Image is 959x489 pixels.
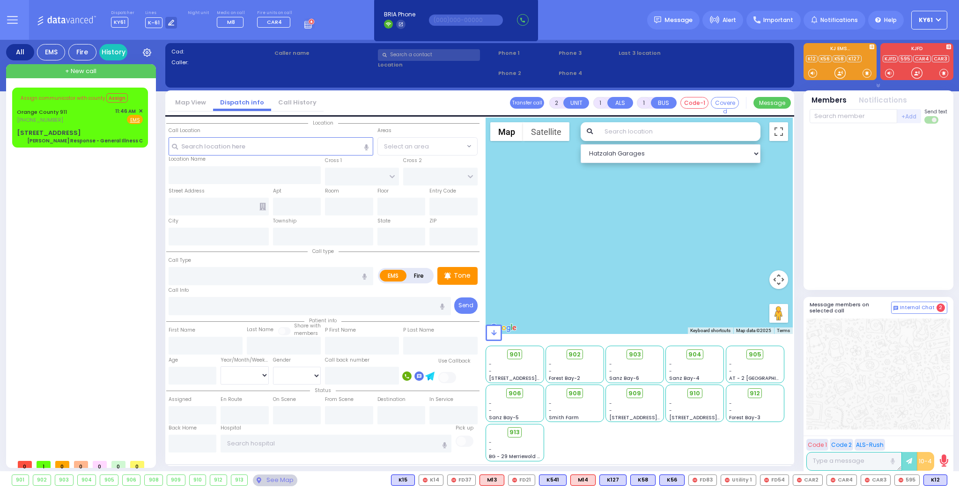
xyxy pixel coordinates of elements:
button: KY61 [911,11,947,30]
div: See map [253,474,297,486]
div: Fire [68,44,96,60]
label: Destination [377,396,406,403]
span: - [669,400,672,407]
label: Last Name [247,326,273,333]
label: Medic on call [217,10,246,16]
span: Phone 2 [498,69,555,77]
label: KJFD [880,46,953,53]
span: 0 [130,461,144,468]
a: K127 [847,55,862,62]
div: K127 [599,474,627,486]
label: Floor [377,187,389,195]
div: 909 [167,475,185,485]
button: Assign [106,93,128,103]
img: red-radio-icon.svg [451,478,456,482]
span: 901 [509,350,520,359]
div: [PERSON_NAME] Response - General Illness C [27,137,143,144]
div: K58 [630,474,656,486]
div: 905 [100,475,118,485]
label: Back Home [169,424,197,432]
span: Sanz Bay-6 [609,375,639,382]
a: Open this area in Google Maps (opens a new window) [488,322,519,334]
div: FD54 [760,474,789,486]
span: Alert [723,16,736,24]
span: [STREET_ADDRESS][PERSON_NAME] [669,414,758,421]
label: First Name [169,326,195,334]
span: Other building occupants [259,203,266,210]
span: ✕ [139,107,143,115]
a: Dispatch info [213,98,271,107]
div: 902 [33,475,51,485]
a: KJFD [883,55,898,62]
div: FD21 [508,474,535,486]
div: FD37 [447,474,476,486]
label: Areas [377,127,391,134]
button: ALS-Rush [855,439,885,451]
span: - [669,368,672,375]
a: Call History [271,98,324,107]
span: Internal Chat [900,304,935,311]
div: 913 [231,475,248,485]
span: Sanz Bay-4 [669,375,700,382]
img: Logo [37,14,99,26]
label: On Scene [273,396,296,403]
div: K15 [391,474,415,486]
div: Utility 1 [721,474,756,486]
span: 912 [750,389,760,398]
img: red-radio-icon.svg [899,478,903,482]
label: EMS [380,270,407,282]
img: message.svg [654,16,661,23]
span: Select an area [384,142,429,151]
div: All [6,44,34,60]
img: comment-alt.png [893,306,898,311]
span: K-61 [145,17,162,28]
span: 913 [509,428,520,437]
span: + New call [65,67,96,76]
div: BLS [659,474,685,486]
label: Night unit [188,10,209,16]
span: - [729,361,732,368]
span: Message [664,15,693,25]
label: Location [378,61,495,69]
img: red-radio-icon.svg [512,478,517,482]
label: Fire [406,270,432,282]
button: Code 2 [830,439,853,451]
a: CAR3 [932,55,949,62]
button: Code-1 [680,97,708,109]
button: Members [811,95,847,106]
span: - [669,361,672,368]
label: Assigned [169,396,192,403]
span: Phone 3 [559,49,616,57]
span: 910 [689,389,700,398]
img: red-radio-icon.svg [831,478,835,482]
a: History [99,44,127,60]
span: members [294,330,318,337]
button: BUS [651,97,677,109]
div: CAR2 [793,474,823,486]
button: Internal Chat 2 [891,302,947,314]
span: Help [884,16,897,24]
span: [PHONE_NUMBER] [17,116,63,124]
button: Map camera controls [769,270,788,289]
label: Hospital [221,424,241,432]
label: In Service [429,396,453,403]
span: Location [308,119,338,126]
div: 910 [190,475,206,485]
div: EMS [37,44,65,60]
span: - [729,400,732,407]
span: - [549,361,552,368]
span: Sanz Bay-5 [489,414,519,421]
label: Age [169,356,178,364]
label: ZIP [429,217,436,225]
span: - [609,407,612,414]
u: EMS [130,117,140,124]
label: Cad: [171,48,272,56]
button: Show street map [490,122,523,141]
div: K541 [539,474,567,486]
span: - [609,368,612,375]
span: Send text [924,108,947,115]
img: red-radio-icon.svg [693,478,697,482]
label: P First Name [325,326,356,334]
div: BLS [630,474,656,486]
div: 906 [123,475,140,485]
